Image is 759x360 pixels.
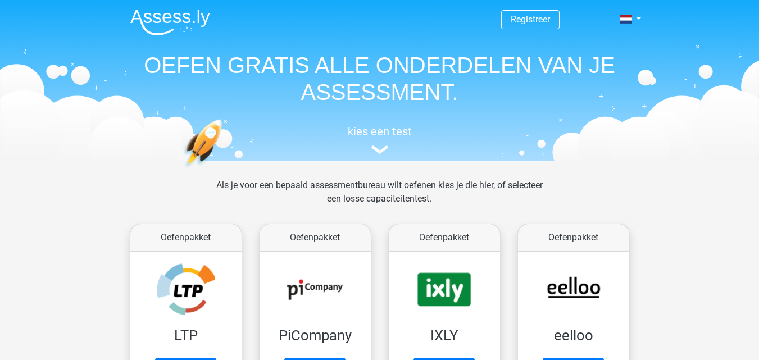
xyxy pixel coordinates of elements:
[130,9,210,35] img: Assessly
[183,119,266,221] img: oefenen
[121,52,638,106] h1: OEFEN GRATIS ALLE ONDERDELEN VAN JE ASSESSMENT.
[511,14,550,25] a: Registreer
[371,145,388,154] img: assessment
[207,179,552,219] div: Als je voor een bepaald assessmentbureau wilt oefenen kies je die hier, of selecteer een losse ca...
[121,125,638,138] h5: kies een test
[121,125,638,154] a: kies een test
